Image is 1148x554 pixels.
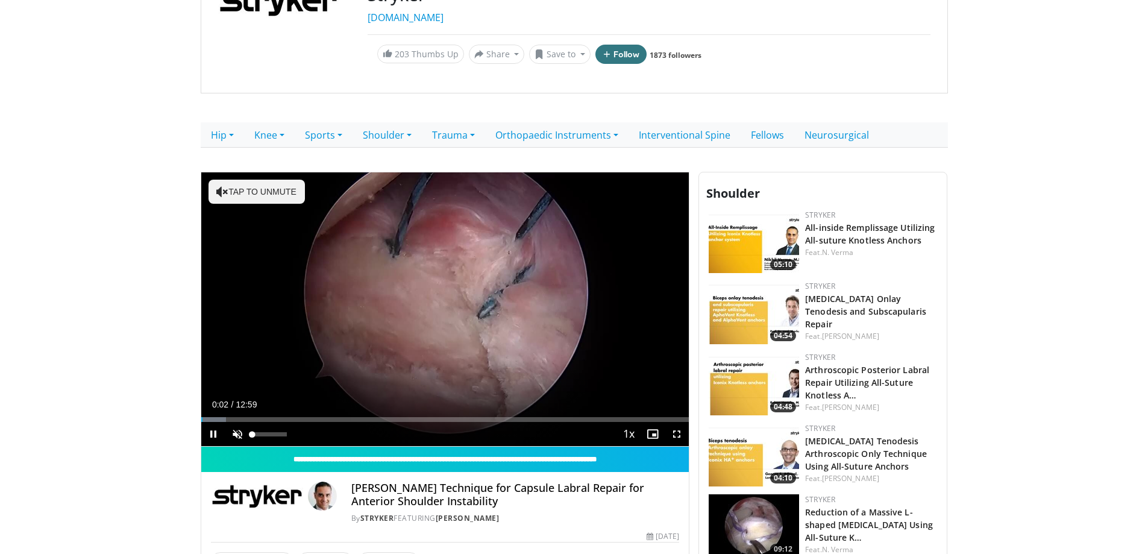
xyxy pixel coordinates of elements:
a: Reduction of a Massive L-shaped [MEDICAL_DATA] Using All-Suture K… [805,506,933,543]
span: / [231,400,234,409]
a: Stryker [805,352,835,362]
a: 05:10 [709,210,799,273]
div: Progress Bar [201,417,689,422]
a: [MEDICAL_DATA] Onlay Tenodesis and Subscapularis Repair [805,293,926,330]
button: Tap to unmute [209,180,305,204]
a: Neurosurgical [794,122,879,148]
span: 04:54 [770,330,796,341]
img: Avatar [308,482,337,511]
img: 0dbaa052-54c8-49be-8279-c70a6c51c0f9.150x105_q85_crop-smart_upscale.jpg [709,210,799,273]
div: Feat. [805,473,937,484]
span: 04:48 [770,401,796,412]
div: Volume Level [252,432,287,436]
a: [MEDICAL_DATA] Tenodesis Arthroscopic Only Technique Using All-Suture Anchors [805,435,927,472]
video-js: Video Player [201,172,689,447]
a: 1873 followers [650,50,701,60]
a: [PERSON_NAME] [822,402,879,412]
button: Pause [201,422,225,446]
a: Stryker [360,513,394,523]
a: Sports [295,122,353,148]
img: f0e53f01-d5db-4f12-81ed-ecc49cba6117.150x105_q85_crop-smart_upscale.jpg [709,281,799,344]
a: 04:48 [709,352,799,415]
span: 04:10 [770,473,796,483]
div: [DATE] [647,531,679,542]
a: Stryker [805,281,835,291]
div: Feat. [805,402,937,413]
a: [PERSON_NAME] [436,513,500,523]
a: Stryker [805,210,835,220]
a: N. Verma [822,247,854,257]
button: Unmute [225,422,249,446]
button: Playback Rate [616,422,641,446]
h4: [PERSON_NAME] Technique for Capsule Labral Repair for Anterior Shoulder Instability [351,482,679,508]
a: Trauma [422,122,485,148]
a: Shoulder [353,122,422,148]
a: Orthopaedic Instruments [485,122,629,148]
div: Feat. [805,331,937,342]
img: d2f6a426-04ef-449f-8186-4ca5fc42937c.150x105_q85_crop-smart_upscale.jpg [709,352,799,415]
a: Fellows [741,122,794,148]
button: Share [469,45,525,64]
a: Arthroscopic Posterior Labral Repair Utilizing All-Suture Knotless A… [805,364,929,401]
a: 203 Thumbs Up [377,45,464,63]
a: Knee [244,122,295,148]
span: 05:10 [770,259,796,270]
a: 04:54 [709,281,799,344]
a: 04:10 [709,423,799,486]
a: [DOMAIN_NAME] [368,11,444,24]
span: 203 [395,48,409,60]
button: Follow [595,45,647,64]
a: [PERSON_NAME] [822,473,879,483]
a: Hip [201,122,244,148]
button: Save to [529,45,591,64]
div: Feat. [805,247,937,258]
div: By FEATURING [351,513,679,524]
button: Fullscreen [665,422,689,446]
span: 12:59 [236,400,257,409]
img: dd3c9599-9b8f-4523-a967-19256dd67964.150x105_q85_crop-smart_upscale.jpg [709,423,799,486]
a: Interventional Spine [629,122,741,148]
a: [PERSON_NAME] [822,331,879,341]
a: Stryker [805,494,835,505]
a: Stryker [805,423,835,433]
span: 0:02 [212,400,228,409]
img: Stryker [211,482,303,511]
button: Enable picture-in-picture mode [641,422,665,446]
a: All-inside Remplissage Utilizing All-suture Knotless Anchors [805,222,935,246]
span: Shoulder [706,185,760,201]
